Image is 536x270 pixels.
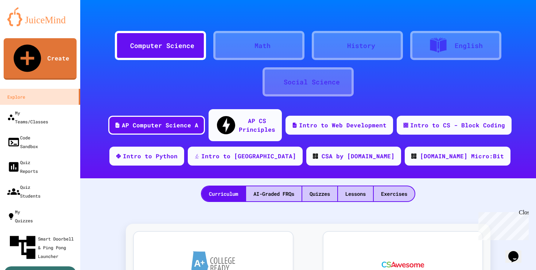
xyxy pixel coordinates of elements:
div: Intro to Python [123,152,178,160]
img: CODE_logo_RGB.png [313,154,318,159]
a: Create [4,38,77,80]
div: AI-Graded FRQs [246,186,302,201]
div: History [347,41,375,51]
div: Computer Science [130,41,194,51]
div: My Teams/Classes [7,108,48,126]
div: Curriculum [202,186,245,201]
div: Math [255,41,271,51]
div: Quiz Reports [7,158,38,175]
div: Intro to [GEOGRAPHIC_DATA] [201,152,296,160]
div: English [455,41,483,51]
div: Lessons [338,186,373,201]
div: Social Science [284,77,340,87]
div: AP CS Principles [239,116,275,134]
div: Quizzes [302,186,337,201]
iframe: chat widget [475,209,529,240]
div: Quiz Students [7,183,40,200]
img: CODE_logo_RGB.png [411,154,416,159]
img: logo-orange.svg [7,7,73,26]
div: Intro to Web Development [299,121,387,130]
div: AP Computer Science A [122,121,198,130]
iframe: chat widget [505,241,529,263]
div: [DOMAIN_NAME] Micro:Bit [420,152,504,160]
div: Intro to CS - Block Coding [410,121,505,130]
div: Code Sandbox [7,133,38,151]
div: Exercises [374,186,415,201]
div: Smart Doorbell & Ping Pong Launcher [7,232,77,263]
div: My Quizzes [7,207,33,225]
div: CSA by [DOMAIN_NAME] [322,152,395,160]
div: Explore [7,92,25,101]
div: Chat with us now!Close [3,3,50,46]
